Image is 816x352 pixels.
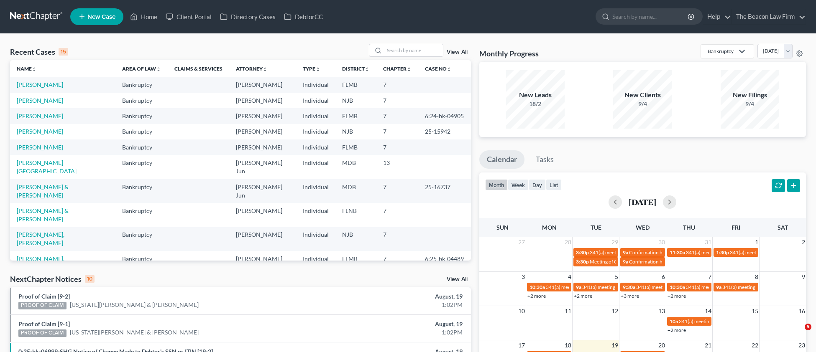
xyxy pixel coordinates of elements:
i: unfold_more [263,67,268,72]
a: Chapterunfold_more [383,66,412,72]
td: MDB [335,155,376,179]
span: Wed [636,224,650,231]
td: 7 [376,108,418,124]
i: unfold_more [315,67,320,72]
a: [PERSON_NAME] & [PERSON_NAME] [17,207,69,223]
a: Typeunfold_more [303,66,320,72]
td: [PERSON_NAME] [229,251,296,275]
span: 341(a) meeting for [PERSON_NAME] [686,284,767,290]
a: Nameunfold_more [17,66,37,72]
a: View All [447,276,468,282]
span: 30 [657,237,666,247]
td: Individual [296,155,335,179]
span: 10 [517,306,526,316]
a: [PERSON_NAME][GEOGRAPHIC_DATA] [17,159,77,175]
div: 10 [85,275,95,283]
td: FLMB [335,139,376,155]
span: Mon [542,224,557,231]
td: NJB [335,93,376,108]
td: FLNB [335,203,376,227]
a: +3 more [621,293,639,299]
td: Individual [296,139,335,155]
span: Confirmation hearing for [PERSON_NAME] & [PERSON_NAME] [629,249,768,256]
h2: [DATE] [629,198,656,206]
h3: Monthly Progress [479,48,539,58]
a: +2 more [527,293,546,299]
td: [PERSON_NAME] [229,139,296,155]
td: [PERSON_NAME] [229,93,296,108]
a: [PERSON_NAME], [PERSON_NAME] [17,255,64,271]
td: MDB [335,179,376,203]
td: Bankruptcy [115,108,168,124]
td: 7 [376,251,418,275]
td: Individual [296,251,335,275]
td: Individual [296,227,335,251]
a: Calendar [479,150,524,169]
i: unfold_more [447,67,452,72]
span: 9a [623,258,628,265]
span: 13 [657,306,666,316]
a: +2 more [668,327,686,333]
td: 6:24-bk-04905 [418,108,471,124]
td: Individual [296,108,335,124]
td: FLMB [335,108,376,124]
span: 9 [801,272,806,282]
span: 12 [611,306,619,316]
a: Case Nounfold_more [425,66,452,72]
span: 11 [564,306,572,316]
a: [PERSON_NAME] [17,112,63,119]
span: 10:30a [530,284,545,290]
span: 6 [661,272,666,282]
span: 5 [805,324,811,330]
td: [PERSON_NAME] Jun [229,155,296,179]
td: 7 [376,77,418,92]
a: [PERSON_NAME] [17,97,63,104]
td: Bankruptcy [115,77,168,92]
a: Area of Lawunfold_more [122,66,161,72]
span: 341(a) meeting for [PERSON_NAME] [679,318,760,324]
a: Help [703,9,731,24]
span: 16 [798,306,806,316]
span: 23 [798,340,806,350]
div: 15 [59,48,68,56]
span: 9a [623,249,628,256]
span: 10a [670,318,678,324]
span: 20 [657,340,666,350]
input: Search by name... [384,44,443,56]
div: New Leads [506,90,565,100]
td: [PERSON_NAME] [229,227,296,251]
span: 15 [751,306,759,316]
span: 1:30p [716,249,729,256]
a: Proof of Claim [9-2] [18,293,70,300]
span: Tue [591,224,601,231]
span: 1 [754,237,759,247]
td: Bankruptcy [115,155,168,179]
td: 7 [376,93,418,108]
span: 341(a) meeting for [PERSON_NAME] [730,249,811,256]
a: +2 more [574,293,592,299]
td: Bankruptcy [115,124,168,139]
iframe: Intercom live chat [788,324,808,344]
td: [PERSON_NAME] [229,124,296,139]
div: 1:02PM [320,328,463,337]
i: unfold_more [365,67,370,72]
a: Client Portal [161,9,216,24]
td: Bankruptcy [115,251,168,275]
div: PROOF OF CLAIM [18,329,67,337]
span: 21 [704,340,712,350]
a: Proof of Claim [9-1] [18,320,70,327]
span: 2 [801,237,806,247]
span: 29 [611,237,619,247]
td: [PERSON_NAME] [229,203,296,227]
button: month [485,179,508,190]
a: Attorneyunfold_more [236,66,268,72]
span: 341(a) meeting for [PERSON_NAME] [582,284,663,290]
td: [PERSON_NAME] [229,77,296,92]
a: [PERSON_NAME] & [PERSON_NAME] [17,183,69,199]
button: list [546,179,562,190]
div: Bankruptcy [708,48,734,55]
span: 11:30a [670,249,685,256]
td: 7 [376,139,418,155]
td: 7 [376,227,418,251]
td: 7 [376,179,418,203]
